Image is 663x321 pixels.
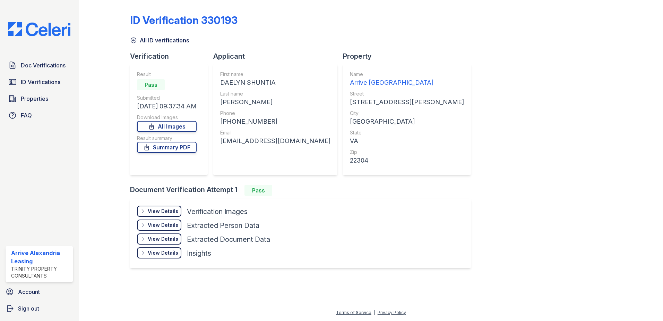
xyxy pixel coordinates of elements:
[350,149,464,156] div: Zip
[148,208,178,215] div: View Details
[18,304,39,313] span: Sign out
[148,249,178,256] div: View Details
[378,310,406,315] a: Privacy Policy
[137,79,165,90] div: Pass
[137,135,197,142] div: Result summary
[6,108,73,122] a: FAQ
[244,185,272,196] div: Pass
[220,136,330,146] div: [EMAIL_ADDRESS][DOMAIN_NAME]
[213,51,343,61] div: Applicant
[350,129,464,136] div: State
[6,58,73,72] a: Doc Verifications
[11,265,70,279] div: Trinity Property Consultants
[6,75,73,89] a: ID Verifications
[220,129,330,136] div: Email
[18,288,40,296] span: Account
[220,71,330,78] div: First name
[350,71,464,88] a: Name Arrive [GEOGRAPHIC_DATA]
[137,121,197,132] a: All Images
[220,117,330,126] div: [PHONE_NUMBER]
[634,293,656,314] iframe: chat widget
[187,248,211,258] div: Insights
[187,234,270,244] div: Extracted Document Data
[3,302,76,315] a: Sign out
[336,310,371,315] a: Terms of Service
[187,207,248,216] div: Verification Images
[137,101,197,111] div: [DATE] 09:37:34 AM
[130,36,189,44] a: All ID verifications
[148,236,178,242] div: View Details
[137,71,197,78] div: Result
[220,78,330,88] div: DAELYN SHUNTIA
[374,310,375,315] div: |
[137,94,197,101] div: Submitted
[130,51,213,61] div: Verification
[350,90,464,97] div: Street
[350,110,464,117] div: City
[21,61,66,69] span: Doc Verifications
[220,97,330,107] div: [PERSON_NAME]
[350,97,464,107] div: [STREET_ADDRESS][PERSON_NAME]
[350,117,464,126] div: [GEOGRAPHIC_DATA]
[21,94,48,103] span: Properties
[137,114,197,121] div: Download Images
[350,78,464,88] div: Arrive [GEOGRAPHIC_DATA]
[3,22,76,36] img: CE_Logo_Blue-a8612792a0a2168367f1c8372b55b34899dd931a85d93a1a3d3e32e68fde9ad4.png
[21,78,60,86] span: ID Verifications
[350,71,464,78] div: Name
[11,249,70,265] div: Arrive Alexandria Leasing
[130,185,476,196] div: Document Verification Attempt 1
[21,111,32,120] span: FAQ
[137,142,197,153] a: Summary PDF
[343,51,476,61] div: Property
[220,110,330,117] div: Phone
[350,136,464,146] div: VA
[350,156,464,165] div: 22304
[220,90,330,97] div: Last name
[187,221,259,230] div: Extracted Person Data
[3,285,76,299] a: Account
[148,222,178,229] div: View Details
[130,14,238,26] div: ID Verification 330193
[6,92,73,106] a: Properties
